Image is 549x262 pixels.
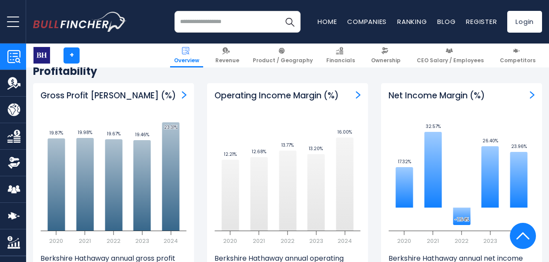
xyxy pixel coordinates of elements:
[33,12,127,32] img: bullfincher logo
[500,57,536,64] span: Competitors
[496,44,539,67] a: Competitors
[507,11,542,33] a: Login
[427,237,439,245] text: 2021
[482,138,498,144] text: 26.40%
[511,143,527,150] text: 23.96%
[215,57,239,64] span: Revenue
[170,44,203,67] a: Overview
[78,129,92,136] text: 19.98%
[426,123,441,130] text: 32.57%
[388,91,485,101] h3: Net Income Margin (%)
[211,44,243,67] a: Revenue
[49,237,63,245] text: 2020
[79,237,91,245] text: 2021
[7,156,20,169] img: Ownership
[253,57,313,64] span: Product / Geography
[64,47,80,64] a: +
[483,237,497,245] text: 2023
[33,64,542,78] h2: Profitability
[326,57,355,64] span: Financials
[417,57,484,64] span: CEO Salary / Employees
[530,91,535,99] a: Net Income Margin
[135,237,149,245] text: 2023
[281,142,294,148] text: 13.77%
[347,17,387,26] a: Companies
[107,237,121,245] text: 2022
[174,57,199,64] span: Overview
[413,44,488,67] a: CEO Salary / Employees
[466,17,497,26] a: Register
[281,237,295,245] text: 2022
[397,17,427,26] a: Ranking
[135,131,149,138] text: 19.46%
[455,237,469,245] text: 2022
[356,91,361,99] a: Operating Income Margin
[252,148,266,155] text: 12.68%
[164,237,178,245] text: 2024
[182,91,187,99] a: Gross Profit Margin
[33,47,50,64] img: BRK-B logo
[318,17,337,26] a: Home
[253,237,265,245] text: 2021
[40,91,176,101] h3: Gross Profit [PERSON_NAME] (%)
[279,11,301,33] button: Search
[371,57,401,64] span: Ownership
[367,44,405,67] a: Ownership
[107,131,121,137] text: 19.67%
[164,124,177,131] text: 23.31%
[224,151,237,158] text: 12.21%
[322,44,359,67] a: Financials
[309,237,323,245] text: 2023
[398,158,411,165] text: 17.32%
[223,237,237,245] text: 2020
[33,12,127,32] a: Go to homepage
[309,145,323,152] text: 13.20%
[397,237,411,245] text: 2020
[338,237,352,245] text: 2024
[437,17,455,26] a: Blog
[249,44,317,67] a: Product / Geography
[50,130,63,136] text: 19.87%
[455,216,469,223] text: -7.54%
[214,91,339,101] h3: Operating Income Margin (%)
[338,129,352,135] text: 16.00%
